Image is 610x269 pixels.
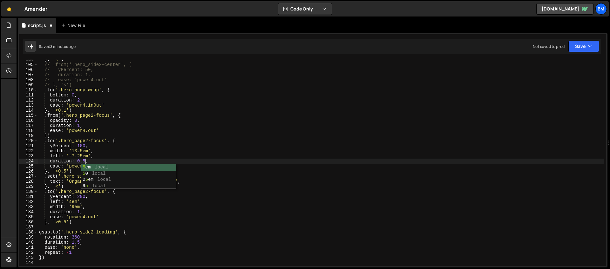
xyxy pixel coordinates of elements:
[19,98,38,103] div: 112
[39,44,76,49] div: Saved
[19,220,38,225] div: 136
[595,3,607,15] a: bm
[61,22,88,29] div: New File
[536,3,593,15] a: [DOMAIN_NAME]
[19,88,38,93] div: 110
[1,1,17,16] a: 🤙
[28,22,46,29] div: script.js
[19,103,38,108] div: 113
[19,184,38,189] div: 129
[19,138,38,143] div: 120
[19,225,38,230] div: 137
[19,62,38,67] div: 105
[19,209,38,214] div: 134
[19,250,38,255] div: 142
[19,245,38,250] div: 141
[19,143,38,148] div: 121
[24,5,47,13] div: Amender
[19,128,38,133] div: 118
[533,44,565,49] div: Not saved to prod
[19,123,38,128] div: 117
[19,93,38,98] div: 111
[19,240,38,245] div: 140
[19,148,38,154] div: 122
[19,77,38,82] div: 108
[19,133,38,138] div: 119
[19,214,38,220] div: 135
[50,44,76,49] div: 3 minutes ago
[19,108,38,113] div: 114
[19,118,38,123] div: 116
[19,57,38,62] div: 104
[19,204,38,209] div: 133
[19,255,38,260] div: 143
[19,82,38,88] div: 109
[19,189,38,194] div: 130
[19,164,38,169] div: 125
[19,260,38,265] div: 144
[19,199,38,204] div: 132
[19,230,38,235] div: 138
[19,194,38,199] div: 131
[568,41,599,52] button: Save
[19,159,38,164] div: 124
[19,179,38,184] div: 128
[278,3,332,15] button: Code Only
[19,174,38,179] div: 127
[19,67,38,72] div: 106
[19,113,38,118] div: 115
[19,169,38,174] div: 126
[19,154,38,159] div: 123
[19,72,38,77] div: 107
[19,235,38,240] div: 139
